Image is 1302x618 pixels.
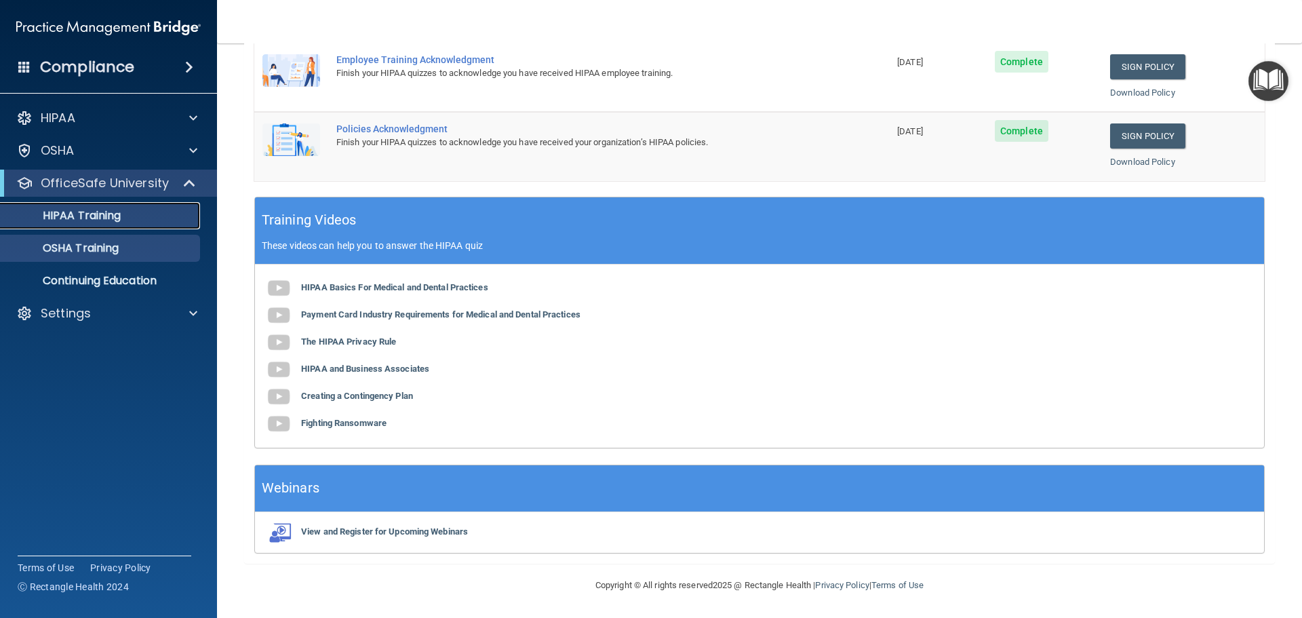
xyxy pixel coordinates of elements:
[995,120,1048,142] span: Complete
[41,305,91,322] p: Settings
[301,391,413,401] b: Creating a Contingency Plan
[265,383,292,410] img: gray_youtube_icon.38fcd6cc.png
[1110,54,1185,79] a: Sign Policy
[41,110,75,126] p: HIPAA
[265,302,292,329] img: gray_youtube_icon.38fcd6cc.png
[16,305,197,322] a: Settings
[1110,157,1175,167] a: Download Policy
[9,209,121,223] p: HIPAA Training
[9,242,119,255] p: OSHA Training
[301,282,488,292] b: HIPAA Basics For Medical and Dental Practices
[16,14,201,41] img: PMB logo
[301,364,429,374] b: HIPAA and Business Associates
[9,274,194,288] p: Continuing Education
[1110,88,1175,98] a: Download Policy
[1248,61,1288,101] button: Open Resource Center
[265,410,292,438] img: gray_youtube_icon.38fcd6cc.png
[897,57,923,67] span: [DATE]
[18,580,129,594] span: Ⓒ Rectangle Health 2024
[871,580,924,590] a: Terms of Use
[265,329,292,356] img: gray_youtube_icon.38fcd6cc.png
[265,522,292,543] img: webinarIcon.c7ebbf15.png
[262,208,357,232] h5: Training Videos
[301,418,387,428] b: Fighting Ransomware
[301,309,580,320] b: Payment Card Industry Requirements for Medical and Dental Practices
[16,175,197,191] a: OfficeSafe University
[40,58,134,77] h4: Compliance
[18,561,74,575] a: Terms of Use
[265,275,292,302] img: gray_youtube_icon.38fcd6cc.png
[16,110,197,126] a: HIPAA
[336,134,821,151] div: Finish your HIPAA quizzes to acknowledge you have received your organization’s HIPAA policies.
[41,175,169,191] p: OfficeSafe University
[336,65,821,81] div: Finish your HIPAA quizzes to acknowledge you have received HIPAA employee training.
[16,142,197,159] a: OSHA
[41,142,75,159] p: OSHA
[301,336,396,347] b: The HIPAA Privacy Rule
[1110,123,1185,149] a: Sign Policy
[336,123,821,134] div: Policies Acknowledgment
[90,561,151,575] a: Privacy Policy
[301,526,468,537] b: View and Register for Upcoming Webinars
[336,54,821,65] div: Employee Training Acknowledgment
[897,126,923,136] span: [DATE]
[262,476,319,500] h5: Webinars
[512,564,1007,607] div: Copyright © All rights reserved 2025 @ Rectangle Health | |
[265,356,292,383] img: gray_youtube_icon.38fcd6cc.png
[1067,522,1286,576] iframe: Drift Widget Chat Controller
[815,580,869,590] a: Privacy Policy
[995,51,1048,73] span: Complete
[262,240,1257,251] p: These videos can help you to answer the HIPAA quiz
